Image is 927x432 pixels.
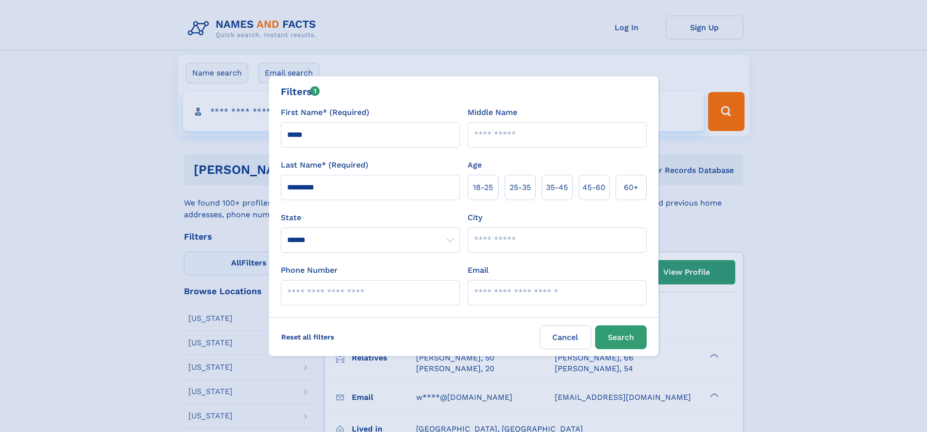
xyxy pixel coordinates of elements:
label: Age [468,159,482,171]
label: State [281,212,460,224]
label: City [468,212,482,224]
label: Cancel [540,325,591,349]
span: 18‑25 [473,182,493,193]
label: Last Name* (Required) [281,159,368,171]
div: Filters [281,84,320,99]
span: 60+ [624,182,638,193]
label: Reset all filters [275,325,341,349]
span: 45‑60 [582,182,605,193]
label: Middle Name [468,107,517,118]
span: 25‑35 [509,182,531,193]
span: 35‑45 [546,182,568,193]
label: Email [468,264,489,276]
button: Search [595,325,647,349]
label: First Name* (Required) [281,107,369,118]
label: Phone Number [281,264,338,276]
